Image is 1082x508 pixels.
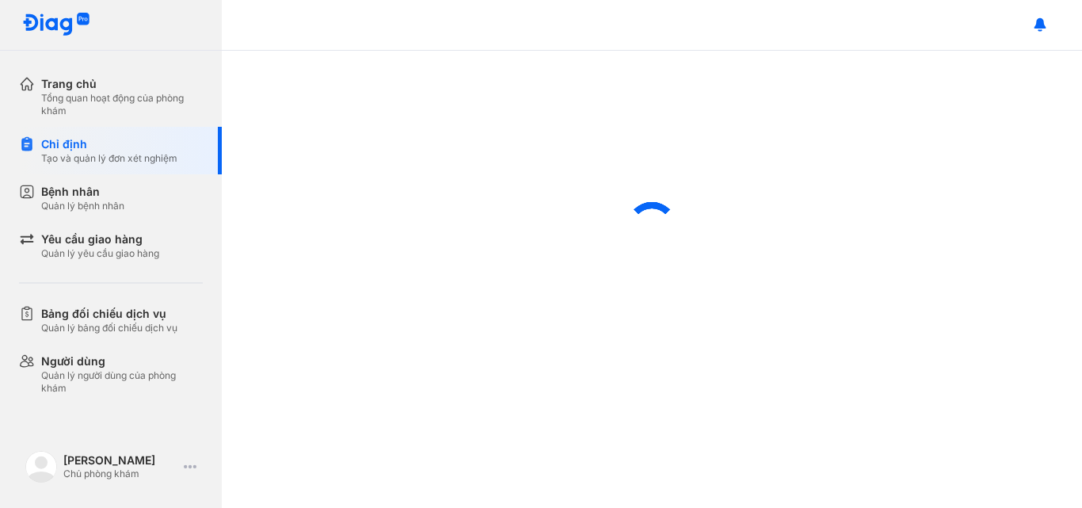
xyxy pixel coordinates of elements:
div: Quản lý yêu cầu giao hàng [41,247,159,260]
div: Trang chủ [41,76,203,92]
div: Chỉ định [41,136,177,152]
img: logo [22,13,90,37]
div: Người dùng [41,353,203,369]
div: Tạo và quản lý đơn xét nghiệm [41,152,177,165]
div: Bệnh nhân [41,184,124,200]
div: [PERSON_NAME] [63,453,177,468]
div: Bảng đối chiếu dịch vụ [41,306,177,322]
div: Yêu cầu giao hàng [41,231,159,247]
img: logo [25,451,57,483]
div: Tổng quan hoạt động của phòng khám [41,92,203,117]
div: Quản lý bảng đối chiếu dịch vụ [41,322,177,334]
div: Quản lý bệnh nhân [41,200,124,212]
div: Chủ phòng khám [63,468,177,480]
div: Quản lý người dùng của phòng khám [41,369,203,395]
